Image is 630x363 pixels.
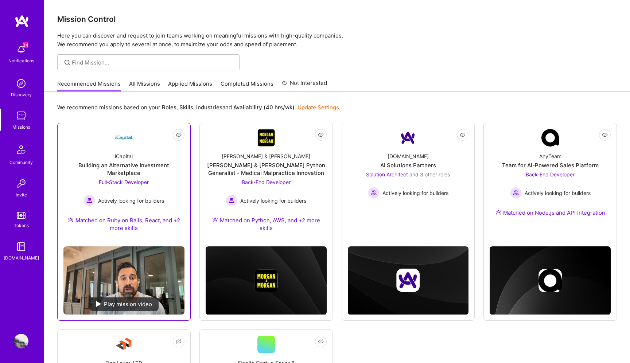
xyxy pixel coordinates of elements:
img: Community [12,141,30,159]
b: Roles [162,104,176,111]
div: Discovery [11,91,32,98]
div: Community [9,159,33,166]
span: Actively looking for builders [382,189,448,197]
b: Availability (40 hrs/wk) [233,104,295,111]
img: Company logo [538,269,562,292]
span: Actively looking for builders [98,197,164,204]
span: Solution Architect [366,171,408,177]
div: Play mission video [89,297,159,311]
a: Company Logo[PERSON_NAME] & [PERSON_NAME][PERSON_NAME] & [PERSON_NAME] Python Generalist - Medica... [206,129,327,241]
img: cover [206,246,327,315]
img: Actively looking for builders [83,195,95,206]
h3: Mission Control [57,15,617,24]
i: icon EyeClosed [176,339,182,344]
img: Ateam Purple Icon [212,217,218,223]
span: Actively looking for builders [240,197,306,204]
div: AnyTeam [539,152,561,160]
span: Actively looking for builders [525,189,591,197]
div: Matched on Node.js and API Integration [495,209,605,216]
img: Company Logo [257,129,275,147]
img: Actively looking for builders [226,195,237,206]
img: cover [348,246,469,315]
div: [PERSON_NAME] & [PERSON_NAME] [222,152,310,160]
span: Full-Stack Developer [99,179,149,185]
img: guide book [14,239,28,254]
img: Actively looking for builders [368,187,380,199]
a: User Avatar [12,334,30,348]
img: play [96,301,101,307]
div: Matched on Python, AWS, and +2 more skills [206,216,327,232]
img: bell [14,42,28,57]
div: Notifications [8,57,34,65]
div: Matched on Ruby on Rails, React, and +2 more skills [63,216,184,232]
span: Back-End Developer [242,179,291,185]
div: [PERSON_NAME] & [PERSON_NAME] Python Generalist - Medical Malpractice Innovation [206,161,327,177]
a: Applied Missions [168,80,212,92]
a: All Missions [129,80,160,92]
b: Industries [196,104,222,111]
div: iCapital [115,152,133,160]
div: Missions [12,123,30,131]
img: Ateam Purple Icon [495,209,501,215]
img: logo [15,15,29,28]
img: Company logo [396,269,420,292]
a: Company LogoiCapitalBuilding an Alternative Investment MarketplaceFull-Stack Developer Actively l... [63,129,184,241]
div: [DOMAIN_NAME] [4,254,39,262]
a: Completed Missions [221,80,273,92]
img: teamwork [14,109,28,123]
img: Company Logo [115,129,133,147]
a: Update Settings [297,104,339,111]
div: AI Solutions Partners [380,161,436,169]
i: icon EyeClosed [318,132,324,138]
a: Not Interested [281,79,327,92]
p: We recommend missions based on your , , and . [57,104,339,111]
span: and 3 other roles [409,171,450,177]
b: Skills [179,104,193,111]
img: discovery [14,76,28,91]
div: [DOMAIN_NAME] [388,152,429,160]
span: Back-End Developer [526,171,575,177]
a: Company Logo[DOMAIN_NAME]AI Solutions PartnersSolution Architect and 3 other rolesActively lookin... [348,129,469,219]
a: Company LogoAnyTeamTeam for AI-Powered Sales PlatformBack-End Developer Actively looking for buil... [490,129,611,225]
i: icon EyeClosed [602,132,608,138]
img: cover [490,246,611,315]
div: Building an Alternative Investment Marketplace [63,161,184,177]
span: 34 [23,42,28,48]
img: No Mission [63,246,184,315]
p: Here you can discover and request to join teams working on meaningful missions with high-quality ... [57,31,617,49]
i: icon EyeClosed [318,339,324,344]
div: Invite [16,191,27,199]
a: Recommended Missions [57,80,121,92]
i: icon EyeClosed [176,132,182,138]
div: Tokens [14,222,29,229]
img: Actively looking for builders [510,187,522,199]
img: Company logo [254,269,278,292]
div: Team for AI-Powered Sales Platform [502,161,599,169]
img: Invite [14,176,28,191]
i: icon SearchGrey [63,58,71,67]
img: tokens [17,212,26,219]
img: Company Logo [115,336,133,353]
img: Company Logo [399,129,417,147]
img: Company Logo [541,129,559,147]
input: Find Mission... [72,59,234,66]
i: icon EyeClosed [460,132,466,138]
img: Ateam Purple Icon [68,217,74,223]
img: User Avatar [14,334,28,348]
